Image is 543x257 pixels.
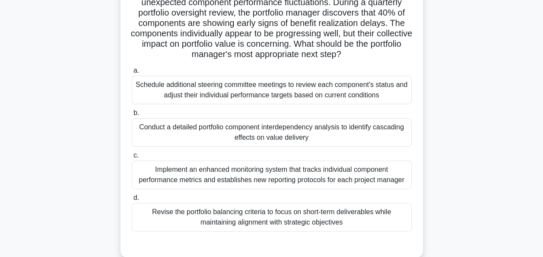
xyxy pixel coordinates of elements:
div: Schedule additional steering committee meetings to review each component's status and adjust thei... [132,76,412,104]
span: a. [133,67,139,74]
div: Implement an enhanced monitoring system that tracks individual component performance metrics and ... [132,161,412,189]
div: Conduct a detailed portfolio component interdependency analysis to identify cascading effects on ... [132,118,412,147]
span: c. [133,151,139,159]
span: b. [133,109,139,116]
div: Revise the portfolio balancing criteria to focus on short-term deliverables while maintaining ali... [132,203,412,231]
span: d. [133,194,139,201]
